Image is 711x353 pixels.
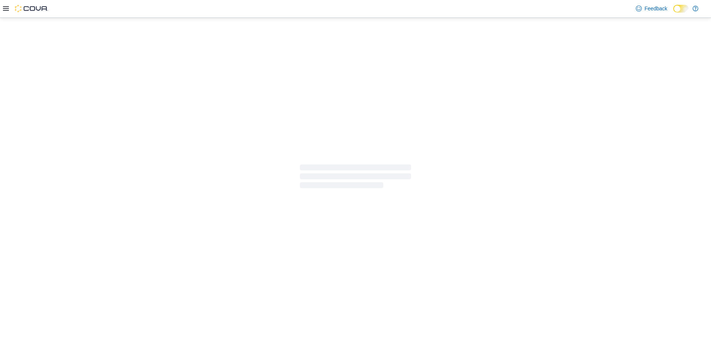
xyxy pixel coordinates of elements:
span: Loading [300,166,411,190]
input: Dark Mode [673,5,689,13]
img: Cova [15,5,48,12]
a: Feedback [633,1,670,16]
span: Feedback [645,5,667,12]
